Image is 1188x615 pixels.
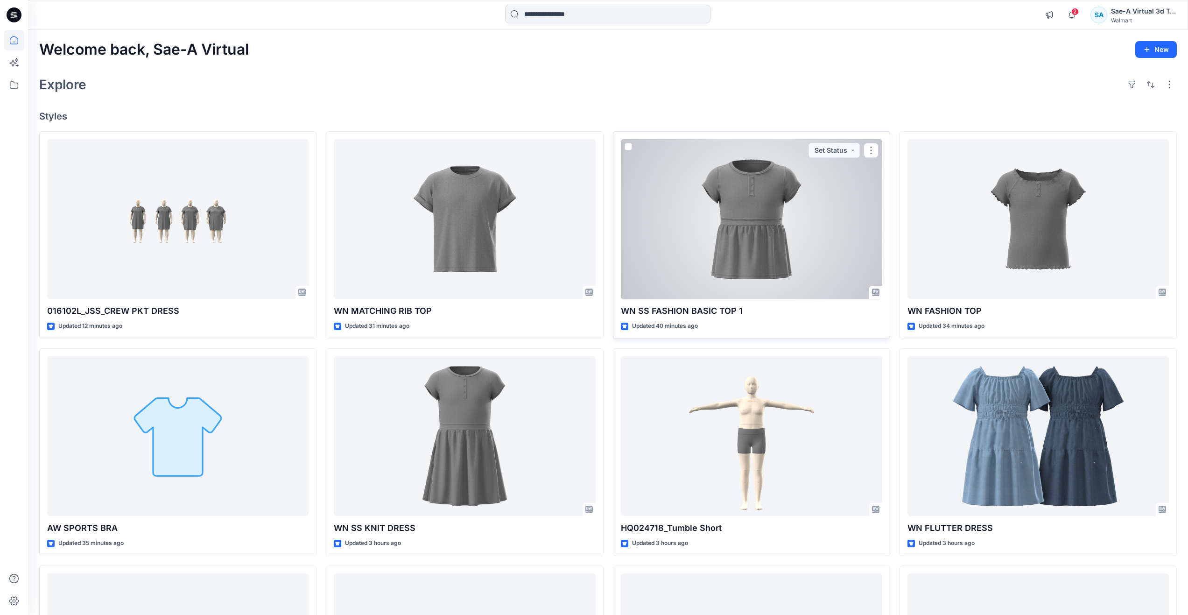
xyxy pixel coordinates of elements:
[39,111,1177,122] h4: Styles
[334,139,595,299] a: WN MATCHING RIB TOP
[1090,7,1107,23] div: SA
[47,356,309,516] a: AW SPORTS BRA
[39,77,86,92] h2: Explore
[334,522,595,535] p: WN SS KNIT DRESS
[345,538,401,548] p: Updated 3 hours ago
[919,538,975,548] p: Updated 3 hours ago
[47,304,309,318] p: 016102L_JSS_CREW PKT DRESS
[47,139,309,299] a: 016102L_JSS_CREW PKT DRESS
[907,522,1169,535] p: WN FLUTTER DRESS
[58,538,124,548] p: Updated 35 minutes ago
[632,538,688,548] p: Updated 3 hours ago
[345,321,409,331] p: Updated 31 minutes ago
[1111,17,1176,24] div: Walmart
[621,304,882,318] p: WN SS FASHION BASIC TOP 1
[47,522,309,535] p: AW SPORTS BRA
[621,139,882,299] a: WN SS FASHION BASIC TOP 1
[1071,8,1079,15] span: 2
[1135,41,1177,58] button: New
[334,304,595,318] p: WN MATCHING RIB TOP
[621,522,882,535] p: HQ024718_Tumble Short
[58,321,122,331] p: Updated 12 minutes ago
[907,139,1169,299] a: WN FASHION TOP
[907,304,1169,318] p: WN FASHION TOP
[907,356,1169,516] a: WN FLUTTER DRESS
[621,356,882,516] a: HQ024718_Tumble Short
[632,321,698,331] p: Updated 40 minutes ago
[39,41,249,58] h2: Welcome back, Sae-A Virtual
[334,356,595,516] a: WN SS KNIT DRESS
[919,321,984,331] p: Updated 34 minutes ago
[1111,6,1176,17] div: Sae-A Virtual 3d Team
